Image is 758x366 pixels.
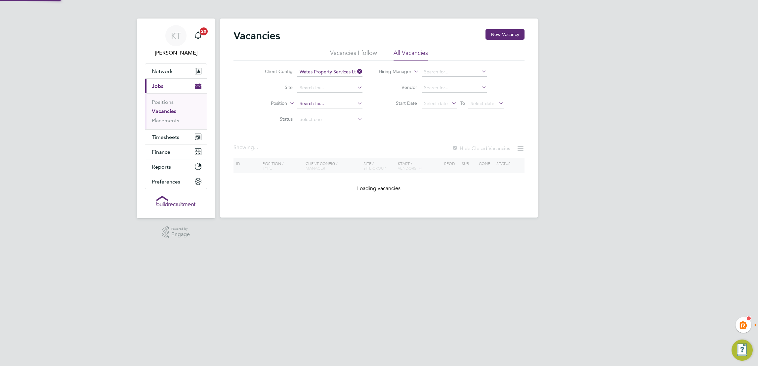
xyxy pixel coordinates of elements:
[152,99,174,105] a: Positions
[255,116,293,122] label: Status
[152,179,180,185] span: Preferences
[145,159,207,174] button: Reports
[137,19,215,218] nav: Main navigation
[422,83,487,93] input: Search for...
[297,83,362,93] input: Search for...
[422,67,487,77] input: Search for...
[485,29,525,40] button: New Vacancy
[379,100,417,106] label: Start Date
[145,144,207,159] button: Finance
[255,68,293,74] label: Client Config
[379,84,417,90] label: Vendor
[145,79,207,93] button: Jobs
[145,25,207,57] a: KT[PERSON_NAME]
[152,134,179,140] span: Timesheets
[191,25,205,46] a: 20
[200,27,208,35] span: 20
[255,84,293,90] label: Site
[145,130,207,144] button: Timesheets
[152,149,170,155] span: Finance
[156,196,195,206] img: buildrec-logo-retina.png
[152,117,179,124] a: Placements
[145,64,207,78] button: Network
[233,144,259,151] div: Showing
[233,29,280,42] h2: Vacancies
[452,145,510,151] label: Hide Closed Vacancies
[171,226,190,232] span: Powered by
[471,101,494,106] span: Select date
[145,49,207,57] span: Kiera Troutt
[394,49,428,61] li: All Vacancies
[171,232,190,237] span: Engage
[297,115,362,124] input: Select one
[152,68,173,74] span: Network
[732,340,753,361] button: Engage Resource Center
[171,31,181,40] span: KT
[297,99,362,108] input: Search for...
[424,101,448,106] span: Select date
[145,174,207,189] button: Preferences
[297,67,362,77] input: Search for...
[330,49,377,61] li: Vacancies I follow
[152,83,163,89] span: Jobs
[249,100,287,107] label: Position
[254,144,258,151] span: ...
[162,226,190,239] a: Powered byEngage
[152,108,176,114] a: Vacancies
[458,99,467,107] span: To
[145,93,207,129] div: Jobs
[152,164,171,170] span: Reports
[373,68,411,75] label: Hiring Manager
[145,196,207,206] a: Go to home page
